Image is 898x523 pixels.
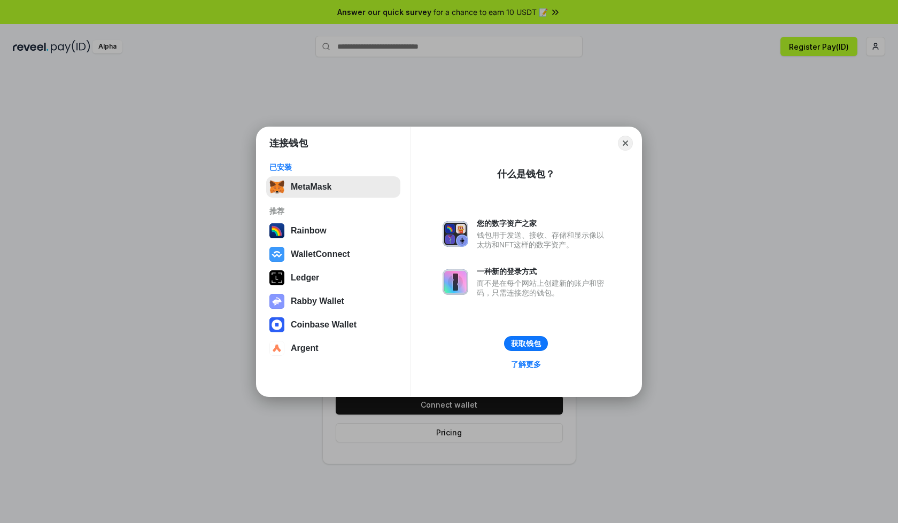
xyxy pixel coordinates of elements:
[269,137,308,150] h1: 连接钱包
[477,218,609,228] div: 您的数字资产之家
[269,294,284,309] img: svg+xml,%3Csvg%20xmlns%3D%22http%3A%2F%2Fwww.w3.org%2F2000%2Fsvg%22%20fill%3D%22none%22%20viewBox...
[443,269,468,295] img: svg+xml,%3Csvg%20xmlns%3D%22http%3A%2F%2Fwww.w3.org%2F2000%2Fsvg%22%20fill%3D%22none%22%20viewBox...
[266,244,400,265] button: WalletConnect
[269,341,284,356] img: svg+xml,%3Csvg%20width%3D%2228%22%20height%3D%2228%22%20viewBox%3D%220%200%2028%2028%22%20fill%3D...
[266,338,400,359] button: Argent
[291,182,331,192] div: MetaMask
[291,273,319,283] div: Ledger
[443,221,468,247] img: svg+xml,%3Csvg%20xmlns%3D%22http%3A%2F%2Fwww.w3.org%2F2000%2Fsvg%22%20fill%3D%22none%22%20viewBox...
[477,278,609,298] div: 而不是在每个网站上创建新的账户和密码，只需连接您的钱包。
[266,291,400,312] button: Rabby Wallet
[266,176,400,198] button: MetaMask
[291,296,344,306] div: Rabby Wallet
[269,206,397,216] div: 推荐
[618,136,633,151] button: Close
[266,314,400,335] button: Coinbase Wallet
[269,162,397,172] div: 已安装
[269,179,284,194] img: svg+xml,%3Csvg%20fill%3D%22none%22%20height%3D%2233%22%20viewBox%3D%220%200%2035%2033%22%20width%...
[269,270,284,285] img: svg+xml,%3Csvg%20xmlns%3D%22http%3A%2F%2Fwww.w3.org%2F2000%2Fsvg%22%20width%3D%2228%22%20height%3...
[269,247,284,262] img: svg+xml,%3Csvg%20width%3D%2228%22%20height%3D%2228%22%20viewBox%3D%220%200%2028%2028%22%20fill%3D...
[266,267,400,288] button: Ledger
[511,360,541,369] div: 了解更多
[505,357,547,371] a: 了解更多
[477,267,609,276] div: 一种新的登录方式
[291,226,327,236] div: Rainbow
[269,317,284,332] img: svg+xml,%3Csvg%20width%3D%2228%22%20height%3D%2228%22%20viewBox%3D%220%200%2028%2028%22%20fill%3D...
[291,249,350,259] div: WalletConnect
[511,339,541,348] div: 获取钱包
[269,223,284,238] img: svg+xml,%3Csvg%20width%3D%22120%22%20height%3D%22120%22%20viewBox%3D%220%200%20120%20120%22%20fil...
[504,336,548,351] button: 获取钱包
[291,344,319,353] div: Argent
[497,168,555,181] div: 什么是钱包？
[266,220,400,241] button: Rainbow
[291,320,357,330] div: Coinbase Wallet
[477,230,609,249] div: 钱包用于发送、接收、存储和显示像以太坊和NFT这样的数字资产。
